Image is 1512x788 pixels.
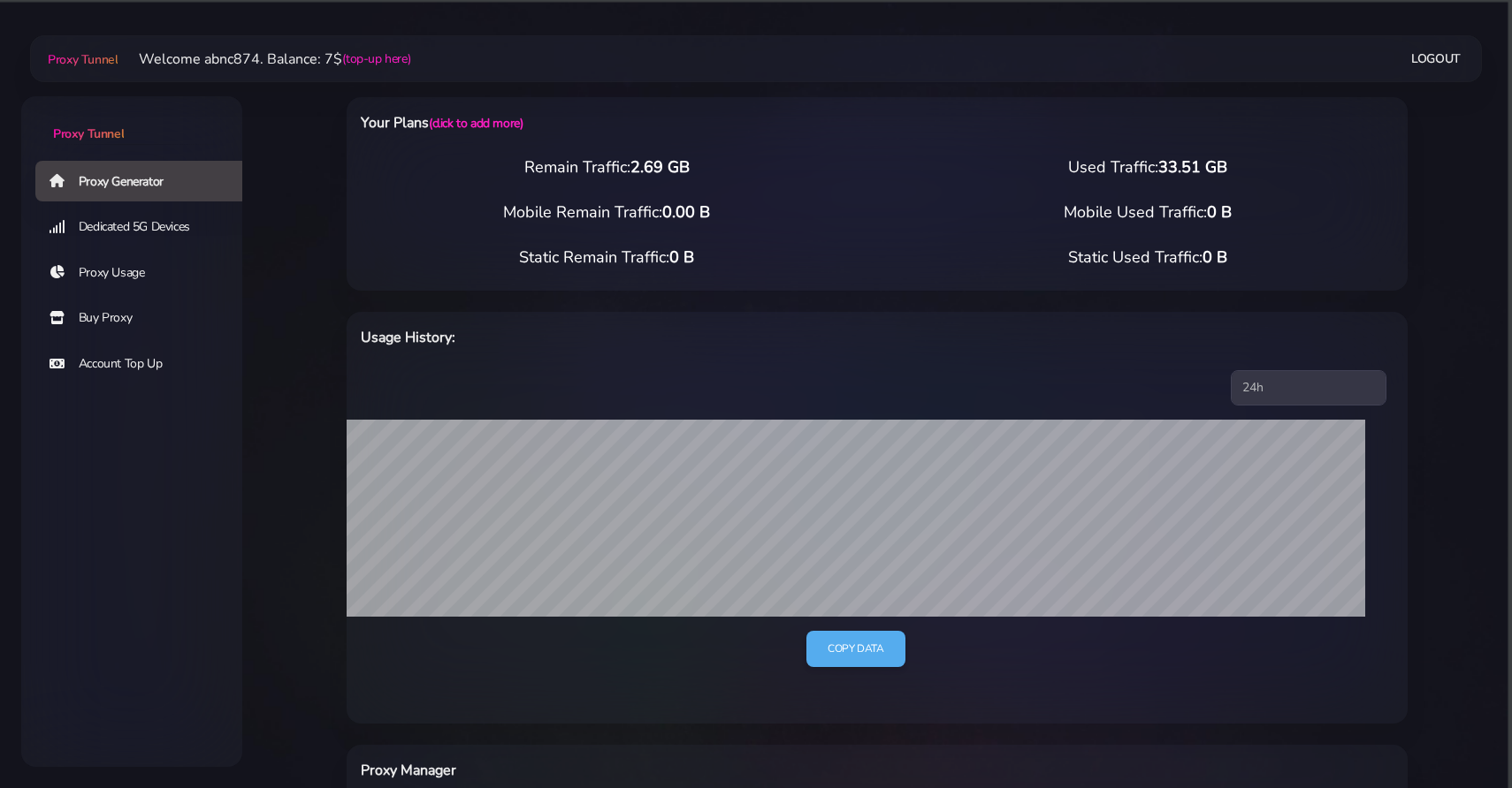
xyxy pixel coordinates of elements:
a: Account Top Up [35,344,256,384]
a: Proxy Tunnel [21,96,242,143]
h6: Usage History: [361,326,954,349]
div: Used Traffic: [877,155,1418,179]
h6: Proxy Manager [361,759,954,782]
span: 0.00 B [662,201,710,223]
a: Copy data [806,631,905,667]
span: 0 B [669,246,694,268]
a: Proxy Generator [35,161,256,201]
iframe: Webchat Widget [1410,686,1490,766]
a: Proxy Usage [35,253,256,293]
span: 33.51 GB [1158,156,1227,178]
a: Proxy Tunnel [44,45,118,73]
a: Logout [1411,42,1461,75]
span: 0 B [1203,246,1227,268]
a: (top-up here) [342,49,410,68]
span: Proxy Tunnel [53,125,124,142]
h6: Your Plans [361,111,954,134]
a: Buy Proxy [35,298,256,338]
span: 0 B [1207,201,1232,223]
div: Mobile Used Traffic: [877,201,1418,224]
div: Static Remain Traffic: [336,246,877,269]
a: Dedicated 5G Devices [35,207,256,247]
li: Welcome abnc874. Balance: 7$ [118,49,410,70]
div: Static Used Traffic: [877,246,1418,269]
div: Remain Traffic: [336,155,877,179]
a: (click to add more) [429,115,523,132]
span: Proxy Tunnel [48,51,118,68]
div: Mobile Remain Traffic: [336,201,877,224]
span: 2.69 GB [630,156,690,178]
